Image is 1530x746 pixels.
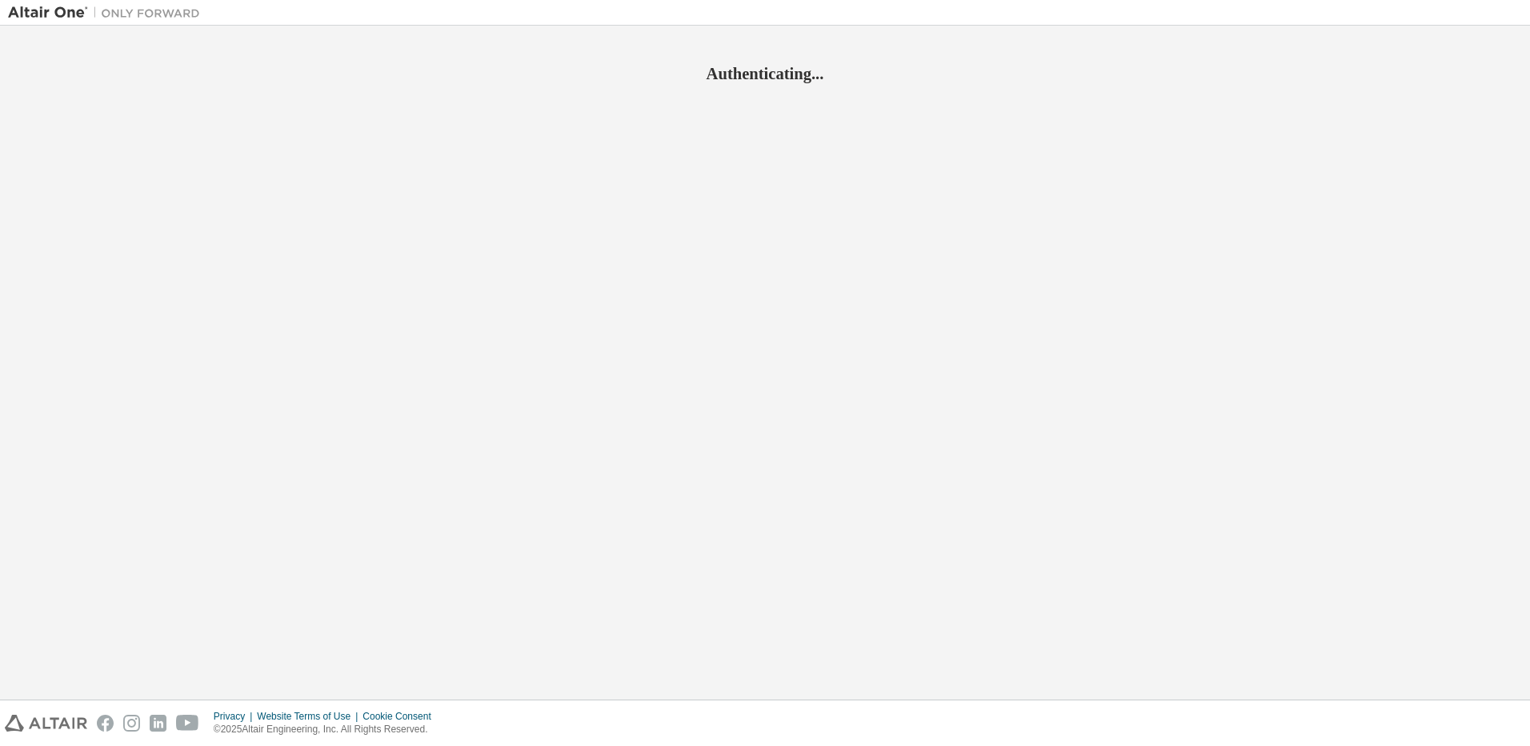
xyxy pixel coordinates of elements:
[8,5,208,21] img: Altair One
[97,715,114,732] img: facebook.svg
[214,710,257,723] div: Privacy
[8,63,1522,84] h2: Authenticating...
[5,715,87,732] img: altair_logo.svg
[123,715,140,732] img: instagram.svg
[150,715,166,732] img: linkedin.svg
[257,710,362,723] div: Website Terms of Use
[362,710,440,723] div: Cookie Consent
[214,723,441,736] p: © 2025 Altair Engineering, Inc. All Rights Reserved.
[176,715,199,732] img: youtube.svg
